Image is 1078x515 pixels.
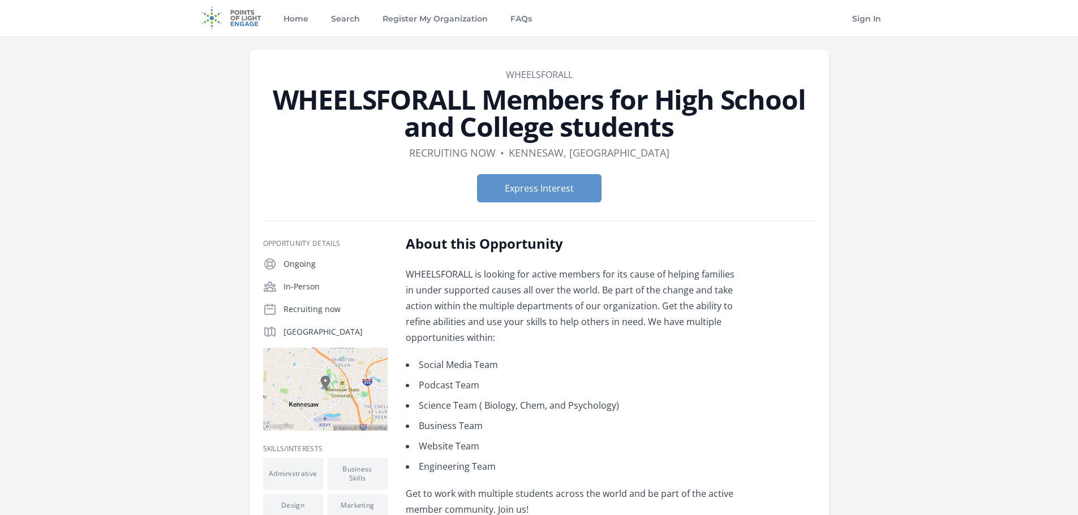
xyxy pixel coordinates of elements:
li: Administrative [263,458,323,490]
h2: About this Opportunity [406,235,737,253]
dd: Kennesaw, [GEOGRAPHIC_DATA] [509,145,669,161]
span: Science Team ( Biology, Chem, and Psychology) [419,399,619,412]
h3: Skills/Interests [263,444,388,453]
p: Ongoing [284,258,388,270]
span: WHEELSFORALL is looking for active members for its cause of helping families in under supported c... [406,268,735,344]
p: In-Person [284,281,388,292]
span: Business Team [419,419,483,432]
span: Website Team [419,440,479,452]
li: Business Skills [328,458,388,490]
div: • [500,145,504,161]
h3: Opportunity Details [263,239,388,248]
h1: WHEELSFORALL Members for High School and College students [263,86,815,140]
img: Map [263,348,388,431]
a: WHEELSFORALL [506,68,573,81]
span: Podcast Team [419,379,479,391]
p: [GEOGRAPHIC_DATA] [284,326,388,337]
p: Recruiting now [284,304,388,315]
dd: Recruiting now [409,145,496,161]
span: Social Media Team [419,358,498,371]
button: Express Interest [477,174,602,202]
span: Engineering Team [419,460,496,473]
